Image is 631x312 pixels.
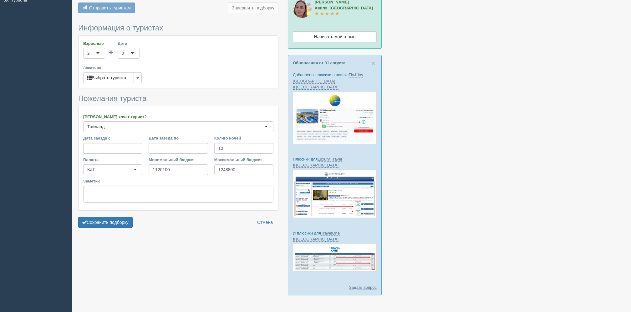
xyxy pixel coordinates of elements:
[214,135,273,141] label: Кол-во ночей
[78,217,133,228] button: Сохранить подборку
[293,231,340,242] a: TravelOne в [GEOGRAPHIC_DATA]
[83,135,142,141] label: Дата заезда с
[293,230,377,242] p: И плюсики для :
[87,167,95,173] div: KZT
[293,61,345,65] a: Обновления от 31 августа
[349,284,377,290] a: Задать вопрос
[293,170,377,218] img: luxury-travel-%D0%BF%D0%BE%D0%B4%D0%B1%D0%BE%D1%80%D0%BA%D0%B0-%D1%81%D1%80%D0%BC-%D0%B4%D0%BB%D1...
[122,50,124,56] div: 0
[293,92,377,144] img: fly-joy-de-proposal-crm-for-travel-agency.png
[214,157,273,163] label: Максимальный бюджет
[371,60,375,67] span: ×
[214,143,273,154] input: 7-10 или 7,10,14
[78,24,278,32] h3: Информация о туристах
[83,65,273,71] label: Заказчик
[89,5,131,10] span: Отправить туристам
[149,157,208,163] label: Минимальный бюджет
[293,31,377,42] a: Написать мой отзыв
[83,114,273,120] label: [PERSON_NAME] хочет турист?
[371,60,375,66] button: Close
[293,72,363,89] a: Fly&Joy [GEOGRAPHIC_DATA] в [GEOGRAPHIC_DATA]
[149,135,208,141] label: Дата заезда по
[83,157,142,163] label: Валюта
[293,244,377,272] img: travel-one-%D0%BF%D1%96%D0%B4%D0%B1%D1%96%D1%80%D0%BA%D0%B0-%D1%81%D1%80%D0%BC-%D0%B4%D0%BB%D1%8F...
[83,40,105,46] label: Взрослые
[253,217,277,228] a: Отмена
[293,156,377,168] p: Плюсики для :
[78,3,135,13] button: Отправить туристам
[293,72,377,90] p: Добавлены плюсики в поиске :
[83,178,273,184] label: Заметки
[78,94,146,103] span: Пожелания туриста
[118,40,140,46] label: Дети
[228,3,278,13] button: Завершить подборку
[83,72,134,83] button: Выбрать туриста...
[293,157,342,168] a: Luxury Travel в [GEOGRAPHIC_DATA]
[87,124,104,130] div: Таиланд
[87,50,89,56] div: 2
